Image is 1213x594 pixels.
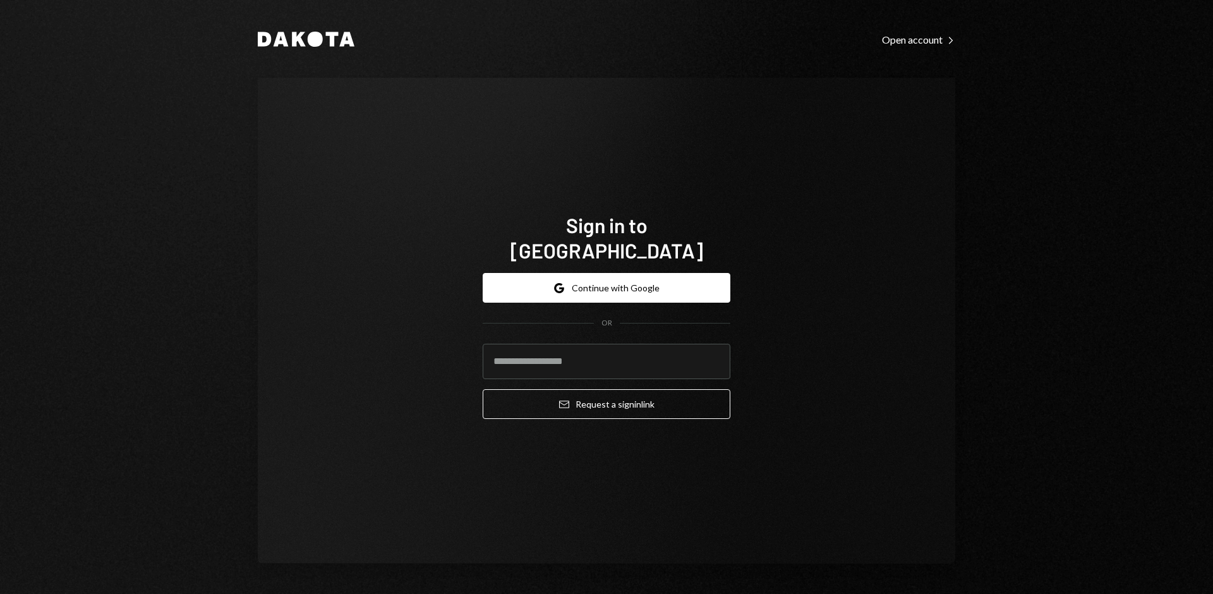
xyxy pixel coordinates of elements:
div: Open account [882,33,955,46]
button: Continue with Google [483,273,730,303]
div: OR [601,318,612,329]
button: Request a signinlink [483,389,730,419]
h1: Sign in to [GEOGRAPHIC_DATA] [483,212,730,263]
a: Open account [882,32,955,46]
